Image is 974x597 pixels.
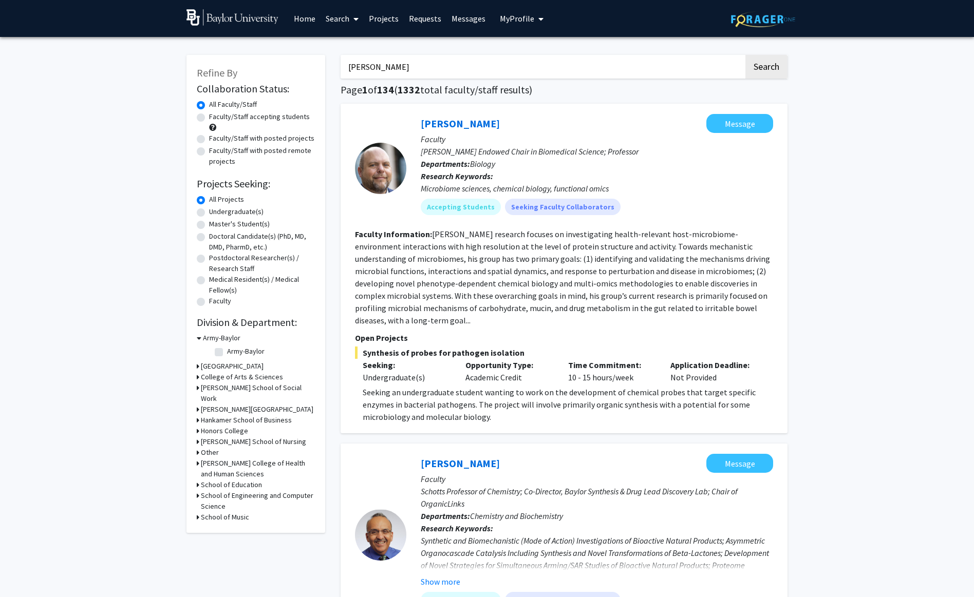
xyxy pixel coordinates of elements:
[363,371,450,383] div: Undergraduate(s)
[560,359,663,383] div: 10 - 15 hours/week
[197,316,315,329] h2: Division & Department:
[203,333,240,343] h3: Army-Baylor
[421,511,470,521] b: Departments:
[209,206,264,217] label: Undergraduate(s)
[404,1,446,36] a: Requests
[398,83,420,96] span: 1332
[362,83,368,96] span: 1
[201,479,262,490] h3: School of Education
[421,117,500,130] a: [PERSON_NAME]
[470,511,563,521] span: Chemistry and Biochemistry
[421,145,773,158] p: [PERSON_NAME] Endowed Chair in Biomedical Science; Professor
[355,229,770,325] fg-read-more: [PERSON_NAME] research focuses on investigating health-relevant host-microbiome-environment inter...
[706,114,773,133] button: Message Aaron Wright
[446,1,491,36] a: Messages
[355,229,432,239] b: Faculty Information:
[421,485,773,510] p: Schotts Professor of Chemistry; Co-Director, Baylor Synthesis & Drug Lead Discovery Lab; Chair of...
[341,55,744,79] input: Search Keywords
[201,382,315,404] h3: [PERSON_NAME] School of Social Work
[197,66,237,79] span: Refine By
[201,361,264,372] h3: [GEOGRAPHIC_DATA]
[227,346,265,357] label: Army-Baylor
[201,512,249,523] h3: School of Music
[421,199,501,215] mat-chip: Accepting Students
[670,359,758,371] p: Application Deadline:
[201,436,306,447] h3: [PERSON_NAME] School of Nursing
[289,1,321,36] a: Home
[465,359,553,371] p: Opportunity Type:
[355,332,773,344] p: Open Projects
[209,231,315,253] label: Doctoral Candidate(s) (PhD, MD, DMD, PharmD, etc.)
[421,457,500,470] a: [PERSON_NAME]
[209,145,315,167] label: Faculty/Staff with posted remote projects
[197,178,315,190] h2: Projects Seeking:
[209,99,257,110] label: All Faculty/Staff
[377,83,394,96] span: 134
[201,404,313,415] h3: [PERSON_NAME][GEOGRAPHIC_DATA]
[201,426,248,436] h3: Honors College
[341,84,788,96] h1: Page of ( total faculty/staff results)
[201,415,292,426] h3: Hankamer School of Business
[209,133,314,144] label: Faculty/Staff with posted projects
[421,575,460,588] button: Show more
[568,359,655,371] p: Time Commitment:
[421,473,773,485] p: Faculty
[421,133,773,145] p: Faculty
[470,159,495,169] span: Biology
[209,194,244,205] label: All Projects
[663,359,765,383] div: Not Provided
[321,1,364,36] a: Search
[706,454,773,473] button: Message Daniel Romo
[363,386,773,423] p: Seeking an undergraduate student wanting to work on the development of chemical probes that targe...
[209,219,270,229] label: Master's Student(s)
[363,359,450,371] p: Seeking:
[421,159,470,169] b: Departments:
[421,182,773,195] div: Microbiome sciences, chemical biology, functional omics
[209,111,310,122] label: Faculty/Staff accepting students
[201,458,315,479] h3: [PERSON_NAME] College of Health and Human Sciences
[8,551,44,589] iframe: Chat
[505,199,621,215] mat-chip: Seeking Faculty Collaborators
[364,1,404,36] a: Projects
[355,346,773,359] span: Synthesis of probes for pathogen isolation
[731,11,795,27] img: ForagerOne Logo
[421,523,493,533] b: Research Keywords:
[201,490,315,512] h3: School of Engineering and Computer Science
[421,534,773,584] div: Synthetic and Biomechanistic (Mode of Action) Investigations of Bioactive Natural Products; Asymm...
[209,274,315,296] label: Medical Resident(s) / Medical Fellow(s)
[186,9,278,26] img: Baylor University Logo
[458,359,560,383] div: Academic Credit
[421,171,493,181] b: Research Keywords:
[745,55,788,79] button: Search
[201,372,283,382] h3: College of Arts & Sciences
[500,13,534,24] span: My Profile
[209,296,231,306] label: Faculty
[201,447,219,458] h3: Other
[197,83,315,95] h2: Collaboration Status:
[209,253,315,274] label: Postdoctoral Researcher(s) / Research Staff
